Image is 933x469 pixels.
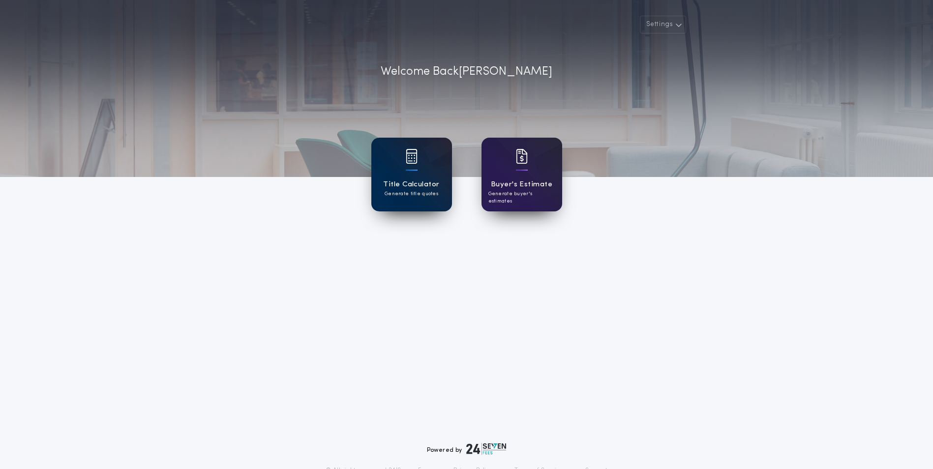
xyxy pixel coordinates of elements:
[381,63,552,81] p: Welcome Back [PERSON_NAME]
[640,16,686,33] button: Settings
[427,443,507,455] div: Powered by
[383,179,439,190] h1: Title Calculator
[516,149,528,164] img: card icon
[488,190,555,205] p: Generate buyer's estimates
[406,149,418,164] img: card icon
[466,443,507,455] img: logo
[482,138,562,211] a: card iconBuyer's EstimateGenerate buyer's estimates
[371,138,452,211] a: card iconTitle CalculatorGenerate title quotes
[491,179,552,190] h1: Buyer's Estimate
[385,190,438,198] p: Generate title quotes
